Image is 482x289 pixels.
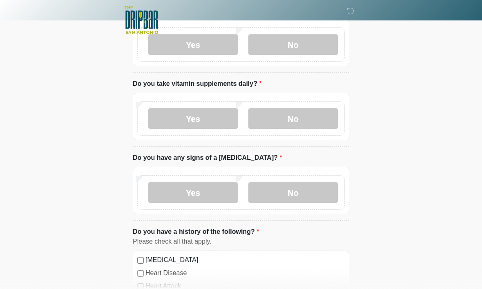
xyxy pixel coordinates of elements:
input: Heart Disease [137,270,144,277]
label: No [248,108,338,129]
label: Yes [148,34,238,55]
label: [MEDICAL_DATA] [145,255,345,265]
label: No [248,34,338,55]
img: The DRIPBaR - San Antonio Fossil Creek Logo [125,6,158,35]
label: Do you take vitamin supplements daily? [133,79,262,89]
label: No [248,182,338,203]
input: [MEDICAL_DATA] [137,257,144,264]
label: Do you have a history of the following? [133,227,259,237]
label: Do you have any signs of a [MEDICAL_DATA]? [133,153,282,163]
label: Yes [148,108,238,129]
div: Please check all that apply. [133,237,349,246]
label: Yes [148,182,238,203]
label: Heart Disease [145,268,345,278]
